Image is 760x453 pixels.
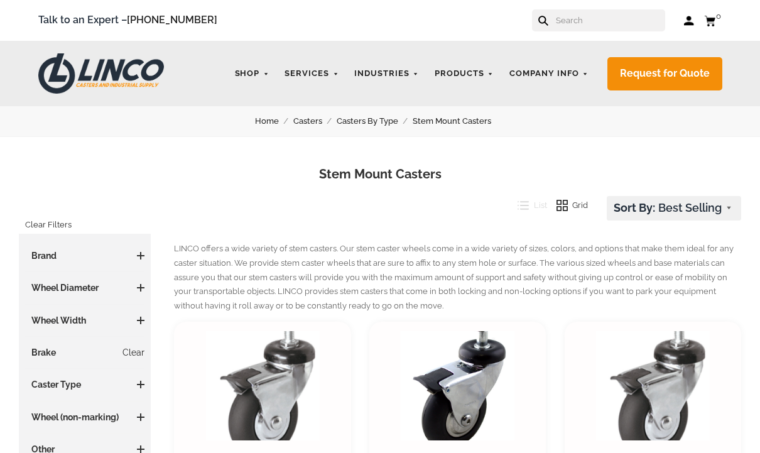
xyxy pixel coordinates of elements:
h3: Wheel Diameter [25,281,144,294]
a: [PHONE_NUMBER] [127,14,217,26]
a: 0 [704,13,722,28]
a: Home [255,114,293,128]
a: Shop [229,62,276,86]
img: LINCO CASTERS & INDUSTRIAL SUPPLY [38,53,164,94]
h3: Brand [25,249,144,262]
h3: Caster Type [25,378,144,391]
a: Casters [293,114,337,128]
button: List [508,196,547,215]
h3: Wheel (non-marking) [25,411,144,423]
button: Grid [547,196,589,215]
a: Company Info [503,62,595,86]
span: 0 [716,11,721,21]
input: Search [555,9,665,31]
a: Casters By Type [337,114,413,128]
a: Stem Mount Casters [413,114,506,128]
a: Products [428,62,500,86]
h1: Stem Mount Casters [19,165,741,183]
a: Clear Filters [25,215,72,235]
h3: Brake [25,346,144,359]
h3: Wheel Width [25,314,144,327]
a: Log in [684,14,695,27]
span: Talk to an Expert – [38,12,217,29]
a: Industries [348,62,425,86]
a: Clear [122,346,144,359]
a: Services [278,62,345,86]
p: LINCO offers a wide variety of stem casters. Our stem caster wheels come in a wide variety of siz... [174,242,741,314]
a: Request for Quote [607,57,722,90]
